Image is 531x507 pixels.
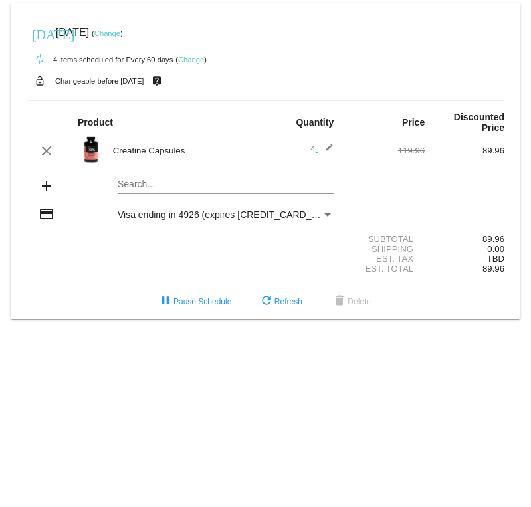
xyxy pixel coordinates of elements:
[39,206,54,222] mat-icon: credit_card
[78,136,104,163] img: Image-1-Creatine-Capsules-1000x1000-Transp.png
[345,146,425,155] div: 119.96
[248,290,313,314] button: Refresh
[106,146,266,155] div: Creatine Capsules
[332,297,371,306] span: Delete
[321,290,381,314] button: Delete
[147,290,242,314] button: Pause Schedule
[296,117,334,128] strong: Quantity
[94,29,120,37] a: Change
[118,209,340,220] span: Visa ending in 4926 (expires [CREDIT_CARD_DATA])
[310,144,334,153] span: 4
[118,179,334,190] input: Search...
[345,264,425,274] div: Est. Total
[178,56,204,64] a: Change
[487,244,504,254] span: 0.00
[27,56,173,64] small: 4 items scheduled for Every 60 days
[32,25,48,41] mat-icon: [DATE]
[149,72,165,90] mat-icon: live_help
[345,244,425,254] div: Shipping
[318,143,334,159] mat-icon: edit
[345,234,425,244] div: Subtotal
[32,72,48,90] mat-icon: lock_open
[345,254,425,264] div: Est. Tax
[259,294,274,310] mat-icon: refresh
[118,209,334,220] mat-select: Payment Method
[55,77,144,85] small: Changeable before [DATE]
[158,297,231,306] span: Pause Schedule
[39,143,54,159] mat-icon: clear
[482,264,504,274] span: 89.96
[39,178,54,194] mat-icon: add
[92,29,123,37] small: ( )
[259,297,302,306] span: Refresh
[425,234,504,244] div: 89.96
[78,117,113,128] strong: Product
[487,254,504,264] span: TBD
[32,52,48,68] mat-icon: autorenew
[158,294,173,310] mat-icon: pause
[425,146,504,155] div: 89.96
[454,112,504,133] strong: Discounted Price
[175,56,207,64] small: ( )
[402,117,425,128] strong: Price
[332,294,348,310] mat-icon: delete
